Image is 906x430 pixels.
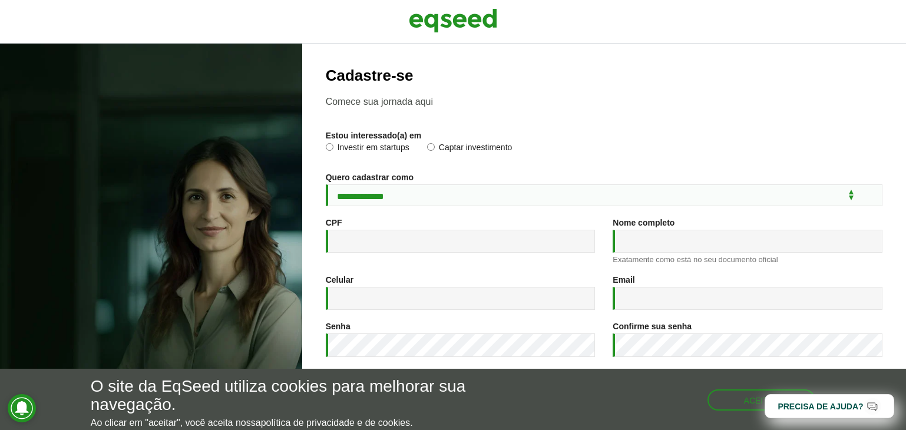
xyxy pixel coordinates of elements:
[326,322,351,330] label: Senha
[326,96,882,107] p: Comece sua jornada aqui
[261,418,411,428] a: política de privacidade e de cookies
[326,67,882,84] h2: Cadastre-se
[613,256,882,263] div: Exatamente como está no seu documento oficial
[409,6,497,35] img: EqSeed Logo
[613,322,692,330] label: Confirme sua senha
[326,131,422,140] label: Estou interessado(a) em
[326,219,342,227] label: CPF
[91,417,525,428] p: Ao clicar em "aceitar", você aceita nossa .
[326,276,353,284] label: Celular
[326,143,333,151] input: Investir em startups
[326,173,414,181] label: Quero cadastrar como
[427,143,512,155] label: Captar investimento
[427,143,435,151] input: Captar investimento
[707,389,816,411] button: Aceitar
[613,219,674,227] label: Nome completo
[613,276,634,284] label: Email
[91,378,525,414] h5: O site da EqSeed utiliza cookies para melhorar sua navegação.
[326,143,409,155] label: Investir em startups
